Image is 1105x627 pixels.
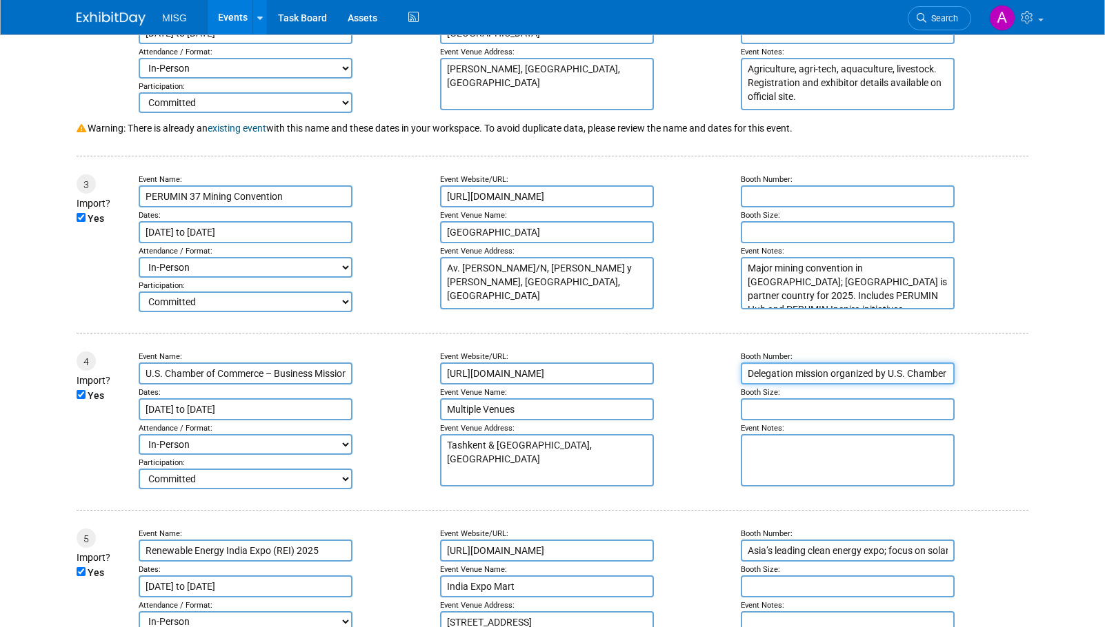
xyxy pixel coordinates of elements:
[77,551,125,564] div: Import?
[139,600,426,611] div: Attendance / Format:
[77,12,146,25] img: ExhibitDay
[741,423,1028,434] div: Event Notes:
[440,600,728,611] div: Event Venue Address:
[741,210,1028,221] div: Booth Size:
[741,351,1028,362] div: Booth Number:
[88,566,104,579] label: Yes
[989,5,1015,31] img: Anjerica Cruz
[741,47,1028,58] div: Event Notes:
[139,575,352,597] input: Start Date - End Date
[77,174,96,194] div: 3
[440,257,654,309] textarea: Av. [PERSON_NAME]/N, [PERSON_NAME] y [PERSON_NAME], [GEOGRAPHIC_DATA], [GEOGRAPHIC_DATA]
[208,123,266,134] a: existing event
[139,528,426,539] div: Event Name:
[440,58,654,110] textarea: [PERSON_NAME], [GEOGRAPHIC_DATA], [GEOGRAPHIC_DATA]
[139,47,426,58] div: Attendance / Format:
[139,174,426,185] div: Event Name:
[88,212,104,225] label: Yes
[440,387,728,398] div: Event Venue Name:
[741,528,1028,539] div: Booth Number:
[741,600,1028,611] div: Event Notes:
[77,373,125,387] div: Import?
[139,81,426,92] div: Participation:
[139,564,426,575] div: Dates:
[440,47,728,58] div: Event Venue Address:
[139,246,426,257] div: Attendance / Format:
[440,246,728,257] div: Event Venue Address:
[741,387,1028,398] div: Booth Size:
[440,434,654,486] textarea: Tashkent & [GEOGRAPHIC_DATA], [GEOGRAPHIC_DATA]
[77,196,125,210] div: Import?
[139,221,352,243] input: Start Date - End Date
[926,13,958,23] span: Search
[139,351,426,362] div: Event Name:
[741,246,1028,257] div: Event Notes:
[440,210,728,221] div: Event Venue Name:
[88,389,104,402] label: Yes
[139,387,426,398] div: Dates:
[139,280,426,291] div: Participation:
[741,564,1028,575] div: Booth Size:
[440,528,728,539] div: Event Website/URL:
[77,351,96,371] div: 4
[741,174,1028,185] div: Booth Number:
[440,564,728,575] div: Event Venue Name:
[440,351,728,362] div: Event Website/URL:
[139,458,426,469] div: Participation:
[162,12,187,23] span: MISG
[440,423,728,434] div: Event Venue Address:
[908,6,971,30] a: Search
[139,210,426,221] div: Dates:
[139,398,352,420] input: Start Date - End Date
[77,528,96,548] div: 5
[139,423,426,434] div: Attendance / Format:
[77,113,1028,135] div: Warning: There is already an with this name and these dates in your workspace. To avoid duplicate...
[440,174,728,185] div: Event Website/URL:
